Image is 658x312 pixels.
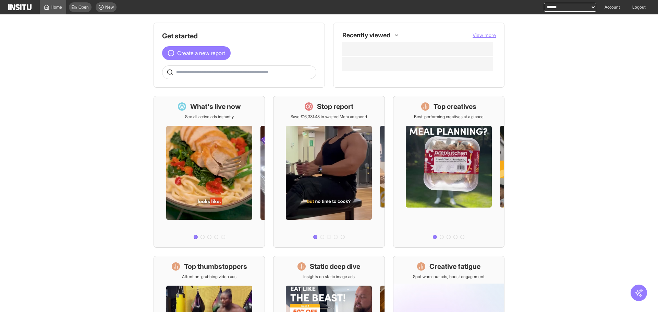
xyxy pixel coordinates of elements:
[473,32,496,39] button: View more
[473,32,496,38] span: View more
[162,31,316,41] h1: Get started
[310,262,360,271] h1: Static deep dive
[291,114,367,120] p: Save £16,331.48 in wasted Meta ad spend
[393,96,504,248] a: Top creativesBest-performing creatives at a glance
[177,49,225,57] span: Create a new report
[303,274,355,279] p: Insights on static image ads
[317,102,353,111] h1: Stop report
[190,102,241,111] h1: What's live now
[182,274,236,279] p: Attention-grabbing video ads
[434,102,476,111] h1: Top creatives
[185,114,234,120] p: See all active ads instantly
[154,96,265,248] a: What's live nowSee all active ads instantly
[184,262,247,271] h1: Top thumbstoppers
[273,96,385,248] a: Stop reportSave £16,331.48 in wasted Meta ad spend
[8,4,32,10] img: Logo
[105,4,114,10] span: New
[414,114,484,120] p: Best-performing creatives at a glance
[162,46,231,60] button: Create a new report
[78,4,89,10] span: Open
[51,4,62,10] span: Home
